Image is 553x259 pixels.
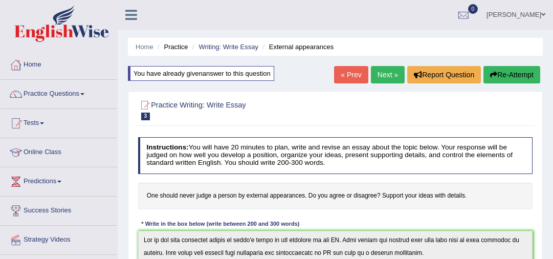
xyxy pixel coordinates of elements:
[371,66,405,83] a: Next »
[146,143,188,151] b: Instructions:
[136,43,153,51] a: Home
[468,4,478,14] span: 0
[1,226,117,251] a: Strategy Videos
[138,220,303,229] div: * Write in the box below (write between 200 and 300 words)
[1,51,117,76] a: Home
[1,109,117,135] a: Tests
[1,138,117,164] a: Online Class
[138,137,533,174] h4: You will have 20 minutes to plan, write and revise an essay about the topic below. Your response ...
[334,66,368,83] a: « Prev
[138,183,533,209] h4: One should never judge a person by external appearances. Do you agree or disagree? Support your i...
[141,113,150,120] span: 3
[128,66,274,81] div: You have already given answer to this question
[155,42,188,52] li: Practice
[1,167,117,193] a: Predictions
[407,66,481,83] button: Report Question
[1,80,117,105] a: Practice Questions
[483,66,540,83] button: Re-Attempt
[198,43,258,51] a: Writing: Write Essay
[138,99,383,120] h2: Practice Writing: Write Essay
[1,197,117,222] a: Success Stories
[260,42,334,52] li: External appearances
